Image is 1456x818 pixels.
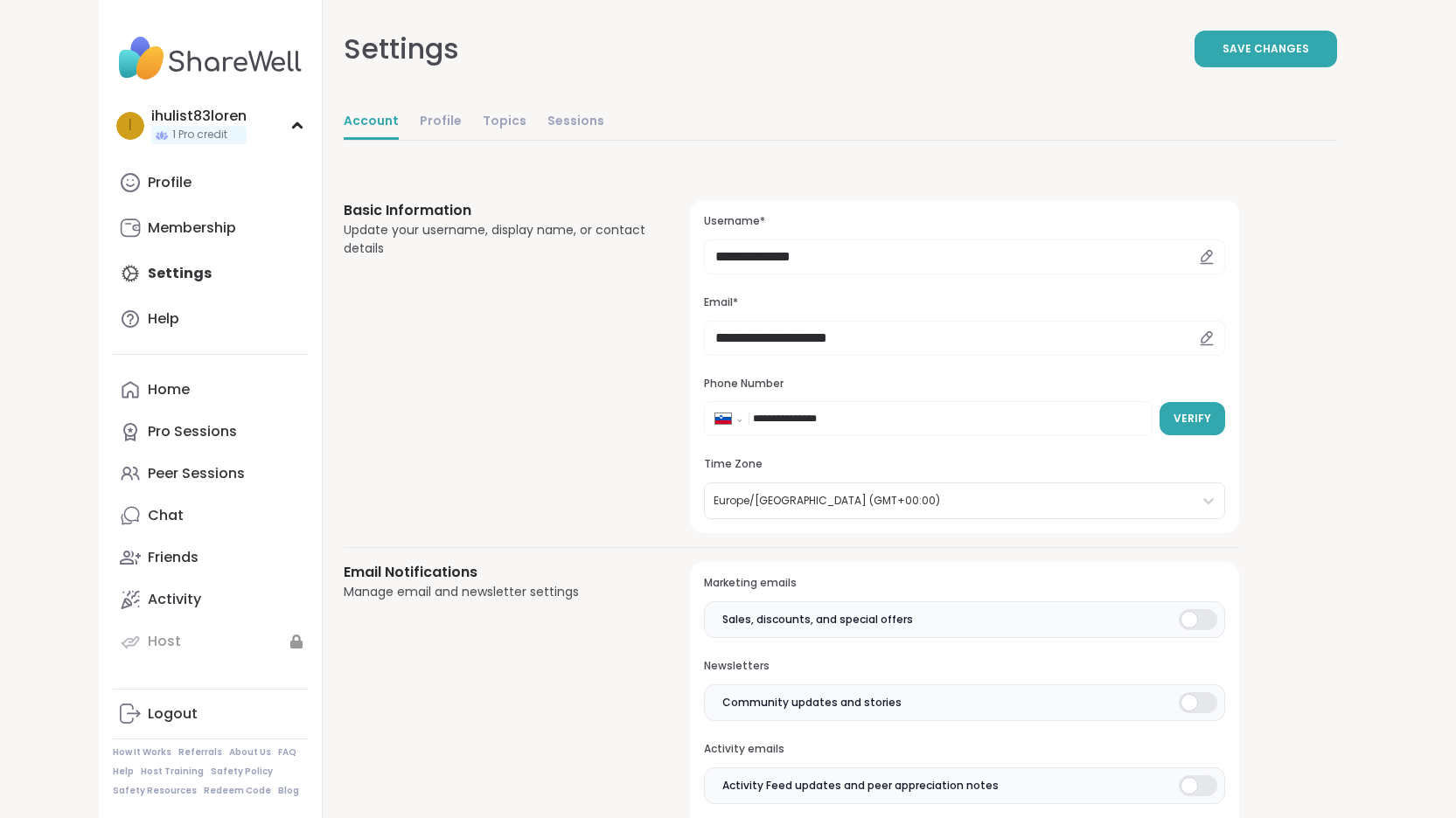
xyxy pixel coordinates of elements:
a: Home [113,369,308,411]
a: Help [113,298,308,340]
button: Save Changes [1195,31,1337,67]
h3: Newsletters [704,659,1224,674]
div: Help [148,309,179,329]
h3: Activity emails [704,742,1224,757]
a: Host Training [141,766,204,778]
a: Sessions [547,105,604,140]
div: Home [148,380,190,399]
a: Logout [113,693,308,735]
a: Peer Sessions [113,453,308,495]
a: Host [113,620,308,662]
a: How It Works [113,746,171,759]
div: Host [148,632,181,651]
div: Manage email and newsletter settings [344,583,649,601]
span: Activity Feed updates and peer appreciation notes [722,778,999,794]
img: ShareWell Nav Logo [113,28,308,89]
a: Chat [113,495,308,537]
button: Verify [1160,402,1225,435]
span: Sales, discounts, and special offers [722,612,913,627]
a: Topics [483,105,526,140]
a: Account [344,105,399,140]
a: Safety Policy [211,766,273,778]
span: 1 Pro credit [172,128,227,142]
a: Help [113,766,134,778]
a: Profile [113,162,308,204]
span: Save Changes [1223,41,1309,57]
a: Membership [113,207,308,249]
h3: Basic Information [344,200,649,221]
div: Profile [148,173,192,192]
h3: Phone Number [704,377,1224,392]
a: Safety Resources [113,785,197,797]
span: i [129,114,132,137]
h3: Email* [704,295,1224,310]
a: Profile [420,105,462,140]
div: Activity [148,590,201,609]
h3: Username* [704,214,1224,229]
a: Referrals [178,746,222,759]
span: Verify [1174,411,1211,426]
span: Community updates and stories [722,695,902,711]
a: Friends [113,537,308,579]
a: FAQ [278,746,296,759]
h3: Time Zone [704,457,1224,472]
div: Update your username, display name, or contact details [344,221,649,258]
div: Friends [148,548,199,567]
h3: Marketing emails [704,576,1224,591]
a: Activity [113,579,308,620]
div: Logout [148,704,198,724]
a: About Us [229,746,271,759]
a: Redeem Code [204,785,271,797]
h3: Email Notifications [344,562,649,583]
div: ihulist83loren [151,107,247,126]
div: Settings [344,28,459,70]
div: Pro Sessions [148,422,237,441]
a: Blog [278,785,299,797]
div: Membership [148,218,236,238]
div: Peer Sessions [148,464,245,483]
a: Pro Sessions [113,411,308,453]
div: Chat [148,506,184,525]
